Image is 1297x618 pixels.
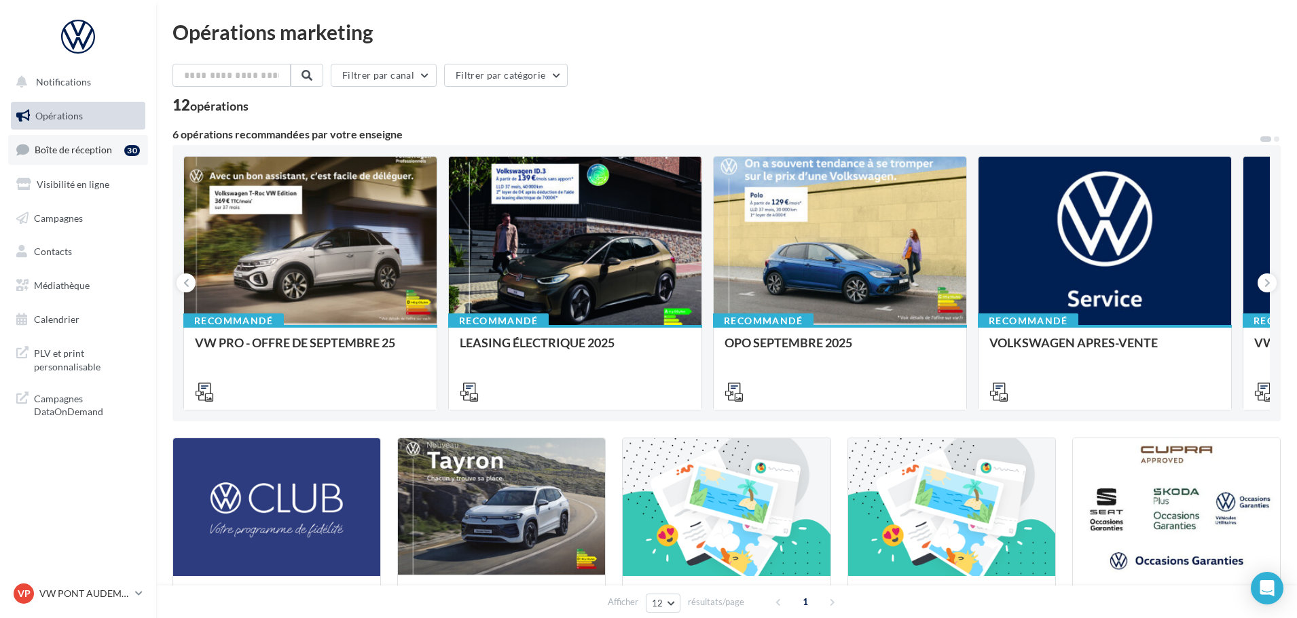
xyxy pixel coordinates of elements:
div: VW PRO - OFFRE DE SEPTEMBRE 25 [195,336,426,363]
div: Recommandé [448,313,549,328]
div: Opérations marketing [172,22,1281,42]
div: Open Intercom Messenger [1251,572,1283,604]
span: Notifications [36,76,91,88]
div: VOLKSWAGEN APRES-VENTE [989,336,1220,363]
span: Afficher [608,596,638,609]
span: Calendrier [34,313,79,325]
a: Campagnes [8,204,148,233]
span: résultats/page [688,596,744,609]
span: Médiathèque [34,279,90,291]
span: VP [18,587,31,600]
a: Médiathèque [8,271,148,300]
span: Campagnes [34,212,83,223]
p: VW PONT AUDEMER [39,587,130,600]
a: Opérations [8,102,148,130]
div: Recommandé [183,313,284,328]
div: opérations [190,100,249,112]
span: 12 [652,598,663,609]
div: 30 [124,145,140,156]
a: PLV et print personnalisable [8,339,148,379]
span: Campagnes DataOnDemand [34,389,140,419]
div: Recommandé [978,313,1078,328]
a: Campagnes DataOnDemand [8,384,148,424]
a: VP VW PONT AUDEMER [11,581,145,606]
button: Notifications [8,68,143,96]
span: PLV et print personnalisable [34,344,140,373]
button: Filtrer par canal [331,64,437,87]
button: 12 [646,594,680,613]
div: OPO SEPTEMBRE 2025 [725,336,955,363]
a: Visibilité en ligne [8,170,148,199]
a: Calendrier [8,305,148,334]
span: Visibilité en ligne [37,178,109,190]
div: LEASING ÉLECTRIQUE 2025 [460,336,691,363]
span: Boîte de réception [35,144,112,155]
div: Recommandé [713,313,814,328]
a: Contacts [8,237,148,266]
button: Filtrer par catégorie [444,64,568,87]
span: 1 [794,591,816,613]
span: Opérations [35,110,83,121]
span: Contacts [34,246,72,257]
a: Boîte de réception30 [8,135,148,164]
div: 6 opérations recommandées par votre enseigne [172,129,1259,140]
div: 12 [172,98,249,113]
